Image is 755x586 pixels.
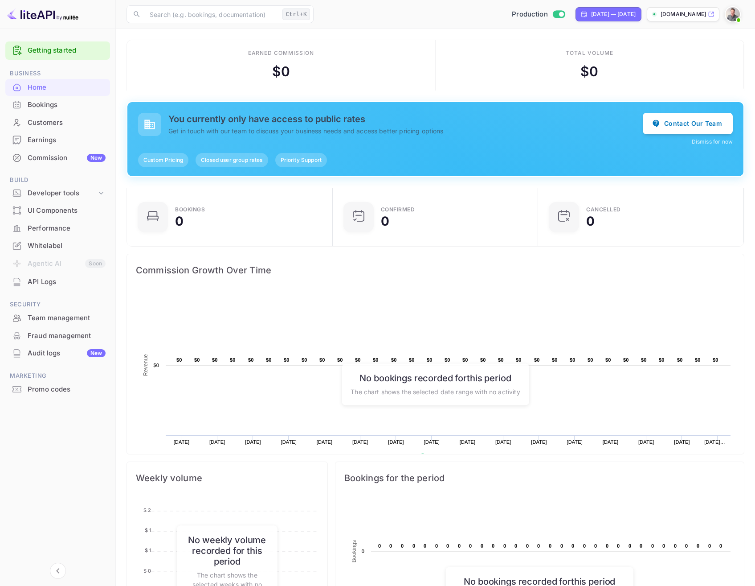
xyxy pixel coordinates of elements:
span: Bookings for the period [344,471,735,485]
a: UI Components [5,202,110,219]
text: 0 [719,543,722,549]
div: Audit logs [28,348,106,359]
tspan: $ 0 [143,567,151,574]
text: $0 [176,357,182,363]
div: Earnings [5,132,110,149]
text: Revenue [143,354,149,376]
text: [DATE] [674,439,690,445]
text: [DATE] [245,439,261,445]
text: $0 [588,357,593,363]
text: [DATE] [495,439,511,445]
div: Switch to Sandbox mode [508,9,568,20]
text: $0 [391,357,397,363]
tspan: $ 2 [143,507,151,513]
text: $0 [462,357,468,363]
div: 0 [586,215,595,227]
text: 0 [481,543,483,549]
div: Developer tools [5,186,110,201]
text: 0 [571,543,574,549]
text: $0 [498,357,504,363]
text: $0 [319,357,325,363]
div: Total volume [566,49,613,57]
text: $0 [212,357,218,363]
text: 0 [514,543,517,549]
text: 0 [378,543,381,549]
text: 0 [651,543,654,549]
text: $0 [677,357,683,363]
text: [DATE] [352,439,368,445]
text: [DATE] [209,439,225,445]
p: [DOMAIN_NAME] [661,10,706,18]
div: API Logs [5,273,110,291]
div: [DATE] — [DATE] [591,10,636,18]
text: 0 [685,543,688,549]
text: [DATE] [567,439,583,445]
text: 0 [560,543,563,549]
a: Promo codes [5,381,110,397]
div: 0 [175,215,184,227]
span: Custom Pricing [138,156,188,164]
text: 0 [583,543,586,549]
text: [DATE]… [704,439,725,445]
text: $0 [355,357,361,363]
a: Bookings [5,96,110,113]
text: $0 [337,357,343,363]
h6: No bookings recorded for this period [351,373,520,384]
text: 0 [640,543,642,549]
div: UI Components [5,202,110,219]
div: Developer tools [28,188,97,198]
text: $0 [641,357,647,363]
div: Commission [28,153,106,163]
text: 0 [628,543,631,549]
text: [DATE] [388,439,404,445]
text: $0 [266,357,272,363]
text: 0 [662,543,665,549]
text: 0 [708,543,711,549]
span: Production [512,9,548,20]
span: Business [5,69,110,78]
div: Audit logsNew [5,345,110,362]
a: Audit logsNew [5,345,110,361]
div: CommissionNew [5,149,110,167]
div: Bookings [5,96,110,114]
span: Priority Support [275,156,327,164]
text: $0 [659,357,665,363]
div: Performance [5,220,110,237]
img: LiteAPI logo [7,7,78,21]
text: 0 [435,543,438,549]
div: CANCELLED [586,207,621,212]
text: [DATE] [281,439,297,445]
input: Search (e.g. bookings, documentation) [144,5,279,23]
div: Team management [5,310,110,327]
div: Home [5,79,110,96]
span: Closed user group rates [196,156,268,164]
div: Performance [28,223,106,234]
a: Fraud management [5,327,110,344]
text: $0 [552,357,558,363]
img: Mikael Söderberg [726,7,740,21]
tspan: $ 1 [145,527,151,533]
div: Confirmed [381,207,415,212]
div: 0 [381,215,389,227]
text: $0 [623,357,629,363]
text: [DATE] [174,439,190,445]
div: $ 0 [580,62,598,82]
text: [DATE] [460,439,476,445]
div: Bookings [28,100,106,110]
div: UI Components [28,206,106,216]
text: 0 [503,543,506,549]
div: New [87,154,106,162]
div: Earnings [28,135,106,145]
text: 0 [458,543,461,549]
text: [DATE] [638,439,654,445]
text: $0 [427,357,433,363]
text: 0 [446,543,449,549]
text: $0 [570,357,575,363]
h5: You currently only have access to public rates [168,114,643,124]
text: $0 [302,357,307,363]
text: $0 [695,357,701,363]
text: [DATE] [424,439,440,445]
div: Ctrl+K [282,8,310,20]
span: Security [5,300,110,310]
text: 0 [674,543,677,549]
